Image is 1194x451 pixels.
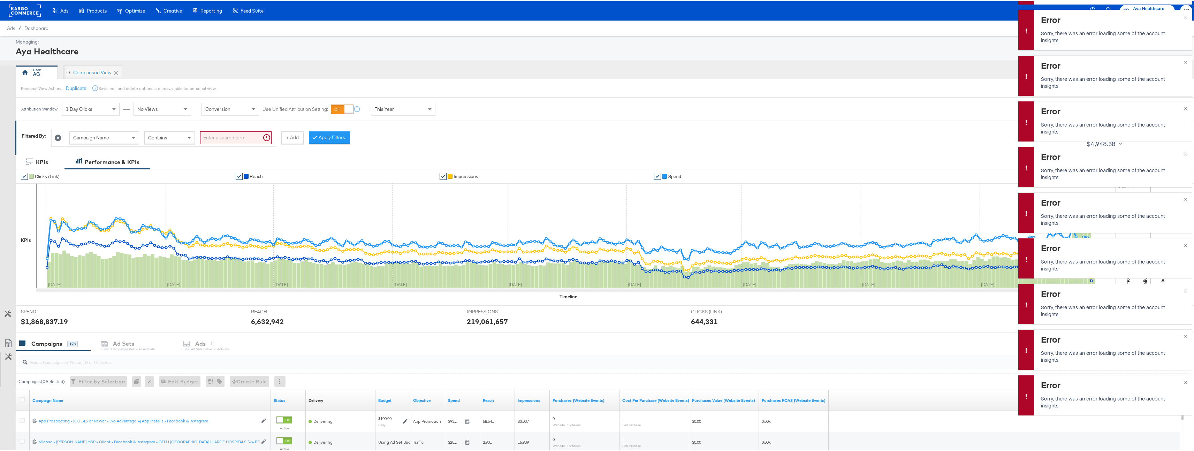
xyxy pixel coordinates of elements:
div: Personal View Actions: [21,85,63,90]
span: 58,541 [483,418,494,423]
span: × [1184,57,1187,65]
a: The total amount spent to date. [448,397,477,402]
label: Use Unified Attribution Setting: [263,105,328,112]
span: Products [87,7,107,13]
button: × [1179,100,1192,113]
div: Error [1041,195,1183,207]
a: ✔ [440,172,447,179]
div: Error [1041,241,1183,253]
span: 0 [553,415,555,420]
div: AG [33,70,40,76]
div: Error [1041,104,1183,116]
div: $100.00 [378,415,391,420]
span: SPEND [21,307,73,314]
div: Save, edit and delete options are unavailable for personal view. [99,85,216,90]
div: Campaigns [31,339,62,347]
span: Campaign Name [73,133,109,140]
a: Your campaign's objective. [413,397,442,402]
button: × [1179,329,1192,341]
span: Ads [7,24,15,30]
span: × [1184,285,1187,293]
span: × [1184,194,1187,202]
span: $0.00 [692,438,701,444]
div: Error [1041,13,1183,24]
span: REACH [251,307,303,314]
p: Sorry, there was an error loading some of the account insights. [1041,394,1183,408]
div: Managing: [16,38,1191,44]
span: 0.00x [762,438,771,444]
button: Duplicate [66,84,86,91]
p: Sorry, there was an error loading some of the account insights. [1041,120,1183,134]
a: The number of people your ad was served to. [483,397,512,402]
button: × [1179,55,1192,67]
sub: Website Purchases [553,443,581,447]
div: 178 [67,340,78,346]
div: Timeline [560,292,577,299]
span: Clicks (Link) [35,173,60,178]
button: × [1179,192,1192,204]
sub: Per Purchase [622,443,641,447]
span: Creative [163,7,182,13]
p: Sorry, there was an error loading some of the account insights. [1041,74,1183,88]
p: Sorry, there was an error loading some of the account insights. [1041,257,1183,271]
div: Filtered By: [22,132,46,138]
a: Reflects the ability of your Ad Campaign to achieve delivery based on ad states, schedule and bud... [309,397,323,402]
a: The total value of the purchase actions tracked by your Custom Audience pixel on your website aft... [692,397,756,402]
div: KPIs [36,157,48,165]
div: Delivery [309,397,323,402]
span: $0.00 [692,418,701,423]
span: - [622,415,624,420]
button: × [1179,146,1192,159]
div: 6,632,942 [251,315,284,326]
span: Conversion [205,105,230,111]
span: Contains [148,133,167,140]
span: × [1184,102,1187,110]
button: × [1179,9,1192,22]
span: Spend [668,173,681,178]
span: - [622,436,624,441]
p: Sorry, there was an error loading some of the account insights. [1041,166,1183,179]
span: / [15,24,24,30]
button: × [1179,374,1192,387]
sub: Website Purchases [553,422,581,426]
span: 2,931 [483,438,492,444]
label: Active [276,425,292,429]
div: Aya Healthcare [16,44,1191,56]
div: 6Sense - [PERSON_NAME] MSP - Client - Facebook & Instagram - GTM | [GEOGRAPHIC_DATA] | LARGE HOSP... [39,438,257,444]
span: This Year [375,105,394,111]
a: ✔ [654,172,661,179]
span: 1 Day Clicks [66,105,92,111]
a: The number of times a purchase was made tracked by your Custom Audience pixel on your website aft... [553,397,617,402]
a: The average cost for each purchase tracked by your Custom Audience pixel on your website after pe... [622,397,689,402]
span: × [1184,376,1187,384]
span: Impressions [454,173,478,178]
span: 0.00x [762,418,771,423]
span: × [1184,148,1187,156]
span: $252.06 [448,438,462,444]
button: × [1179,237,1192,250]
div: App Prospecting - iOS 14.5 or Newer - (No Advantage +) App Installs - Facebook & Instagram [39,417,257,423]
span: Ads [60,7,68,13]
button: × [1179,283,1192,296]
div: $1,868,837.19 [21,315,68,326]
a: The number of times your ad was served. On mobile apps an ad is counted as served the first time ... [518,397,547,402]
p: Sorry, there was an error loading some of the account insights. [1041,348,1183,362]
span: Reporting [200,7,222,13]
div: KPIs [21,236,31,243]
span: App Promotion [413,418,441,423]
div: Comparison View [73,68,112,75]
div: Attribution Window: [21,106,59,110]
sub: Daily [378,422,386,426]
button: + Add [281,130,304,143]
input: Search Campaigns by Name, ID or Objective [28,351,1079,365]
span: × [1184,11,1187,19]
span: $937.83 [448,418,462,423]
div: Error [1041,332,1183,344]
p: Sorry, there was an error loading some of the account insights. [1041,29,1183,43]
span: Delivering [313,418,333,423]
span: Optimize [125,7,145,13]
div: 0 [132,375,145,386]
a: Dashboard [24,24,48,30]
span: × [1184,331,1187,339]
a: ✔ [21,172,28,179]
